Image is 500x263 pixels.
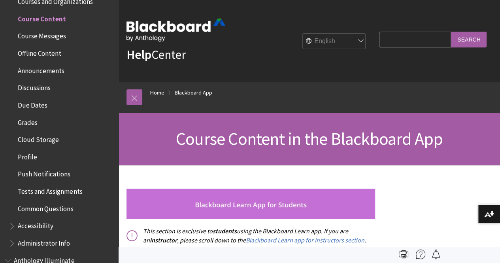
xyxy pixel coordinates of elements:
[126,227,375,244] p: This section is exclusive to using the Blackboard Learn app. If you are an , please scroll down t...
[18,47,61,57] span: Offline Content
[18,12,66,23] span: Course Content
[150,88,164,98] a: Home
[416,250,425,259] img: More help
[176,128,443,149] span: Course Content in the Blackboard App
[303,34,366,49] select: Site Language Selector
[18,116,38,127] span: Grades
[399,250,408,259] img: Print
[18,98,47,109] span: Due Dates
[431,250,441,259] img: Follow this page
[18,133,59,144] span: Cloud Storage
[18,185,82,195] span: Tests and Assignments
[18,64,64,75] span: Announcements
[18,81,51,92] span: Discussions
[126,189,375,219] img: studnets_banner
[18,30,66,40] span: Course Messages
[18,237,70,247] span: Administrator Info
[18,202,73,213] span: Common Questions
[18,150,37,161] span: Profile
[126,47,151,62] strong: Help
[175,88,212,98] a: Blackboard App
[213,227,237,235] span: students
[150,236,177,244] span: instructor
[451,32,487,47] input: Search
[246,236,364,244] a: Blackboard Learn app for Instructors section
[126,47,186,62] a: HelpCenter
[18,168,70,178] span: Push Notifications
[126,19,225,42] img: Blackboard by Anthology
[18,219,53,230] span: Accessibility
